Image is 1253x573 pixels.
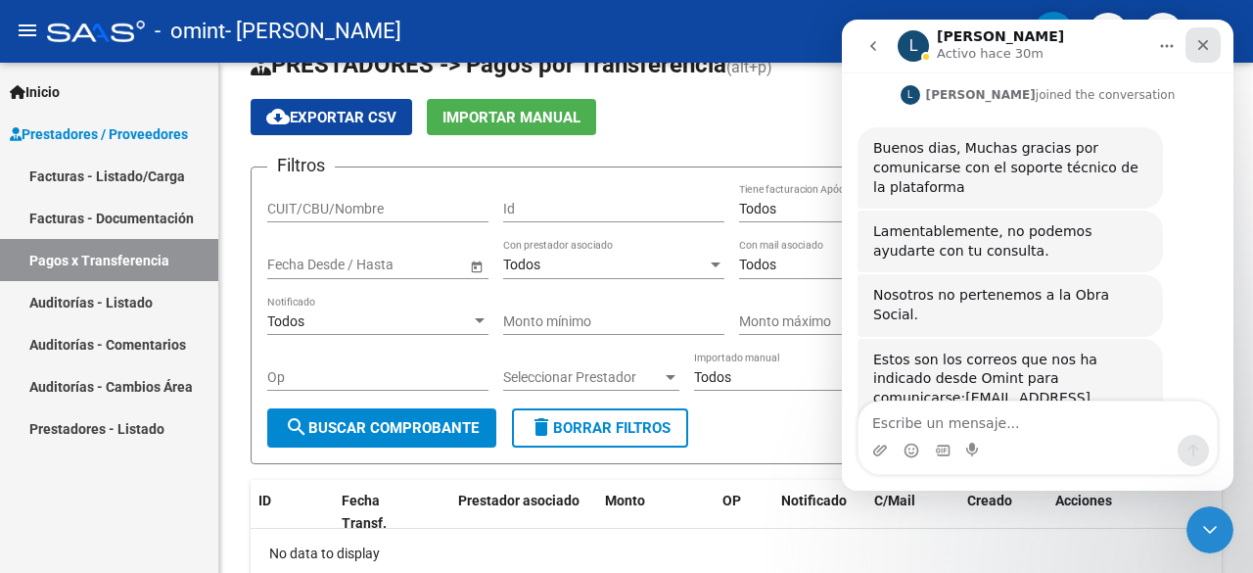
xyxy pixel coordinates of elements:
mat-icon: search [285,415,308,439]
button: Open calendar [466,256,487,276]
span: Inicio [10,81,60,103]
span: (alt+p) [726,58,772,76]
iframe: Intercom live chat [842,20,1233,491]
span: Acciones [1055,493,1112,508]
div: Ludmila dice… [16,319,376,482]
span: Prestadores / Proveedores [10,123,188,145]
div: Estos son los correos que nos ha indicado desde Omint para comunicarse: o [31,331,305,427]
button: Borrar Filtros [512,408,688,448]
button: Buscar Comprobante [267,408,496,448]
span: Todos [503,257,540,272]
span: Monto [605,493,645,508]
datatable-header-cell: Notificado [773,480,866,545]
span: Seleccionar Prestador [503,369,662,386]
datatable-header-cell: Creado [959,480,1047,545]
input: Fecha fin [355,257,451,273]
button: Selector de emoji [62,423,77,439]
span: Todos [267,313,304,329]
button: Start recording [124,423,140,439]
datatable-header-cell: OP [715,480,773,545]
div: Estos son los correos que nos ha indicado desde Omint para comunicarse:[EMAIL_ADDRESS][DOMAIN_NAM... [16,319,321,439]
h3: Filtros [267,152,335,179]
datatable-header-cell: Acciones [1047,480,1224,545]
button: Enviar un mensaje… [336,415,367,447]
span: Importar Manual [442,109,580,126]
datatable-header-cell: Fecha Transf. [334,480,422,545]
span: Fecha Transf. [342,493,387,531]
span: Buscar Comprobante [285,419,479,437]
span: - [PERSON_NAME] [225,10,401,53]
span: Borrar Filtros [530,419,671,437]
span: Todos [739,201,776,216]
span: - omint [155,10,225,53]
datatable-header-cell: C/Mail [866,480,959,545]
datatable-header-cell: Prestador asociado [450,480,597,545]
datatable-header-cell: Monto [597,480,715,545]
span: Prestador asociado [458,493,580,508]
span: OP [722,493,741,508]
textarea: Escribe un mensaje... [17,382,375,415]
span: Exportar CSV [266,109,396,126]
a: [EMAIL_ADDRESS][DOMAIN_NAME] [31,370,249,406]
mat-icon: cloud_download [266,105,290,128]
input: Fecha inicio [267,257,339,273]
button: Importar Manual [427,99,596,135]
button: Selector de gif [93,423,109,439]
span: ID [258,493,271,508]
button: Exportar CSV [251,99,412,135]
mat-icon: delete [530,415,553,439]
mat-icon: menu [16,19,39,42]
button: Adjuntar un archivo [30,423,46,439]
span: PRESTADORES -> Pagos por Transferencia [251,51,726,78]
span: C/Mail [874,493,915,508]
span: Todos [694,369,731,385]
iframe: Intercom live chat [1186,506,1233,553]
datatable-header-cell: ID [251,480,334,545]
span: Notificado [781,493,847,508]
span: Creado [967,493,1012,508]
span: Todos [739,257,776,272]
